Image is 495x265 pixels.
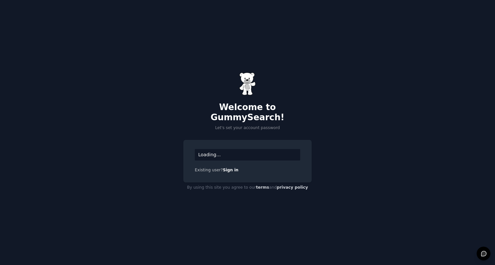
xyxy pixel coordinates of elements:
[183,182,312,193] div: By using this site you agree to our and
[223,168,239,172] a: Sign in
[256,185,269,190] a: terms
[183,102,312,123] h2: Welcome to GummySearch!
[239,72,256,95] img: Gummy Bear
[183,125,312,131] p: Let's set your account password
[195,149,300,161] div: Loading...
[277,185,308,190] a: privacy policy
[195,168,223,172] span: Existing user?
